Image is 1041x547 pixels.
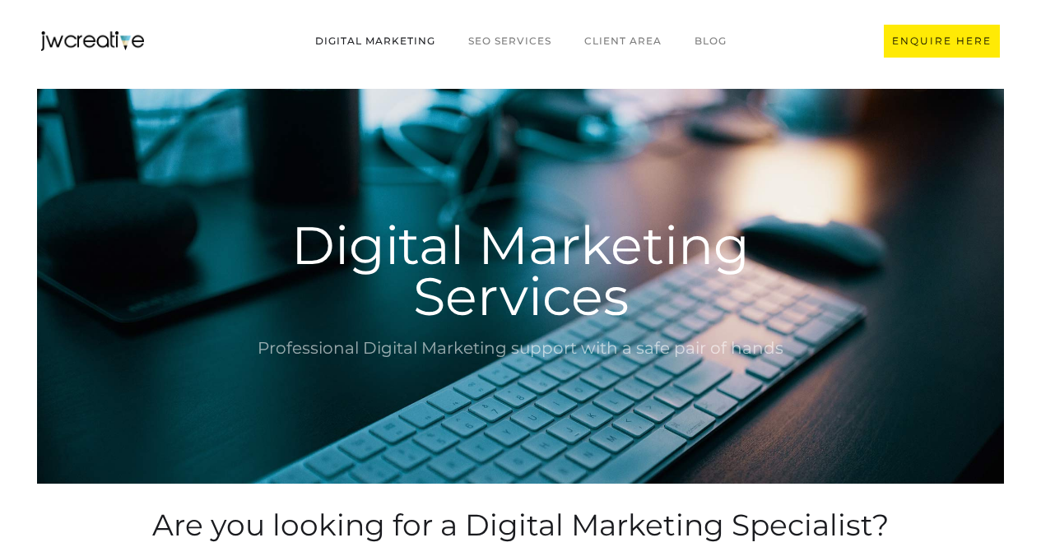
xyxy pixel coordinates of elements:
a: BLOG [678,25,743,57]
a: home [41,31,144,51]
a: CLIENT AREA [568,25,678,57]
h2: Are you looking for a Digital Marketing Specialist? [134,504,908,545]
h1: Digital Marketing Services [182,220,859,322]
div: Professional Digital Marketing support with a safe pair of hands [182,334,859,362]
a: ENQUIRE HERE [884,25,1000,58]
a: Digital marketing [299,25,452,57]
div: ENQUIRE HERE [892,33,992,49]
a: SEO Services [452,25,568,57]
